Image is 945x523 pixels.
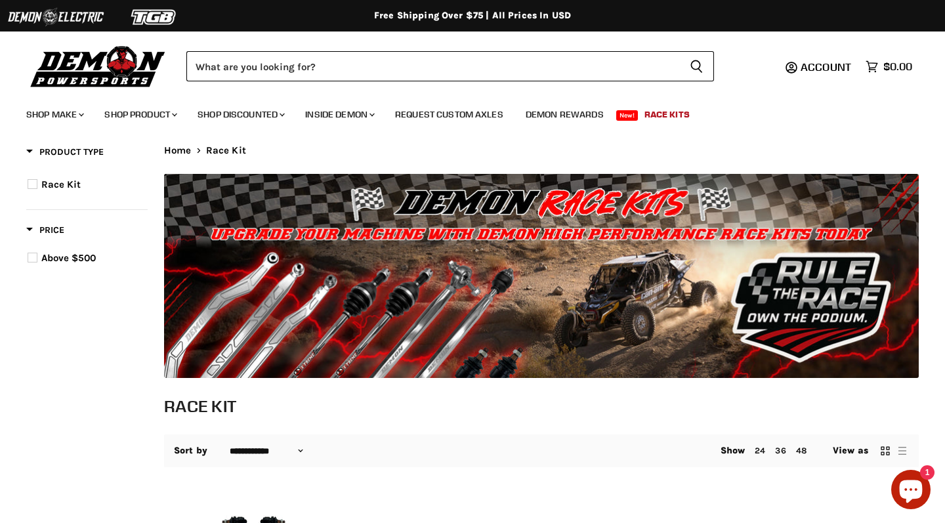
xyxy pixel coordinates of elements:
[859,57,919,76] a: $0.00
[16,96,909,128] ul: Main menu
[188,101,293,128] a: Shop Discounted
[105,5,203,30] img: TGB Logo 2
[26,145,148,283] div: Product filter
[186,51,679,81] input: Search
[883,60,912,73] span: $0.00
[41,178,81,190] span: Race Kit
[796,446,807,455] a: 48
[516,101,614,128] a: Demon Rewards
[16,101,92,128] a: Shop Make
[164,434,919,467] nav: Collection utilities
[721,445,745,456] span: Show
[26,146,104,157] span: Product Type
[795,61,859,73] a: Account
[94,101,185,128] a: Shop Product
[775,446,786,455] a: 36
[679,51,714,81] button: Search
[26,224,64,236] span: Price
[164,145,919,156] nav: Breadcrumbs
[616,110,639,121] span: New!
[385,101,513,128] a: Request Custom Axles
[879,444,892,457] button: grid view
[186,51,714,81] form: Product
[887,470,934,513] inbox-online-store-chat: Shopify online store chat
[26,146,104,162] button: Filter by Product Type
[7,5,105,30] img: Demon Electric Logo 2
[174,446,207,456] label: Sort by
[164,395,919,417] h1: Race Kit
[41,252,96,264] span: Above $500
[206,145,246,156] span: Race Kit
[26,43,170,89] img: Demon Powersports
[833,446,868,456] span: View as
[164,145,192,156] a: Home
[26,224,64,240] button: Filter by Price
[896,444,909,457] button: list view
[755,446,765,455] a: 24
[801,60,851,73] span: Account
[635,101,700,128] a: Race Kits
[295,101,383,128] a: Inside Demon
[164,174,919,378] img: Race Kit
